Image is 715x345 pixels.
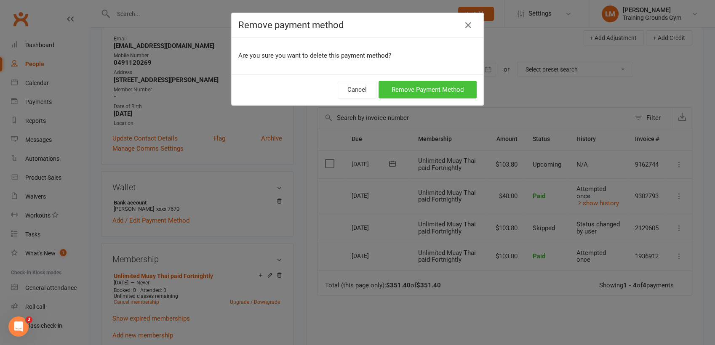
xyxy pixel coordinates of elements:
button: Close [462,19,475,32]
p: Are you sure you want to delete this payment method? [238,50,477,61]
iframe: Intercom live chat [8,316,29,337]
h4: Remove payment method [238,20,477,30]
button: Remove Payment Method [379,81,477,98]
span: 2 [26,316,32,323]
button: Cancel [338,81,376,98]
